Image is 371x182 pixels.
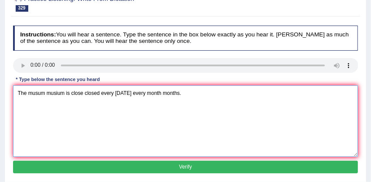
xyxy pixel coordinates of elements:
[13,26,358,50] h4: You will hear a sentence. Type the sentence in the box below exactly as you hear it. [PERSON_NAME...
[20,31,56,38] b: Instructions:
[16,5,28,12] span: 329
[13,76,103,84] div: * Type below the sentence you heard
[13,161,358,173] button: Verify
